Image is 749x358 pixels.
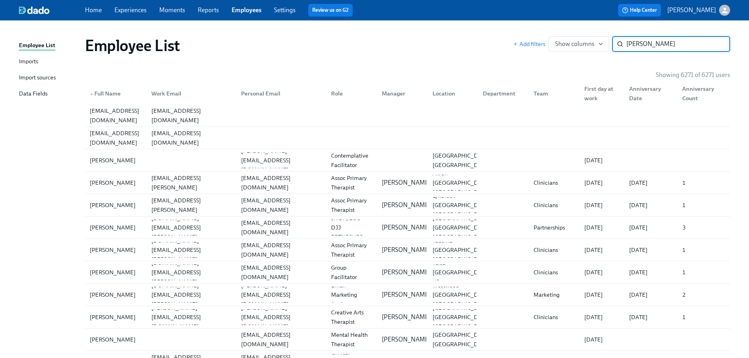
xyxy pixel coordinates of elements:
[429,191,493,219] div: Lynbrook [GEOGRAPHIC_DATA] [GEOGRAPHIC_DATA]
[618,4,661,17] button: Help Center
[85,172,730,194] a: [PERSON_NAME][PERSON_NAME][EMAIL_ADDRESS][PERSON_NAME][DOMAIN_NAME][EMAIL_ADDRESS][DOMAIN_NAME]As...
[238,218,325,237] div: [EMAIL_ADDRESS][DOMAIN_NAME]
[19,89,79,99] a: Data Fields
[90,92,94,96] span: ▲
[148,303,235,331] div: [PERSON_NAME][EMAIL_ADDRESS][DOMAIN_NAME]
[530,89,578,98] div: Team
[85,149,730,172] a: [PERSON_NAME][PERSON_NAME][EMAIL_ADDRESS][DOMAIN_NAME]Contemplative Facilitator[GEOGRAPHIC_DATA],...
[429,281,493,309] div: Westwood [GEOGRAPHIC_DATA] [GEOGRAPHIC_DATA]
[19,57,79,67] a: Imports
[86,312,145,322] div: [PERSON_NAME]
[626,178,675,187] div: [DATE]
[238,173,325,192] div: [EMAIL_ADDRESS][DOMAIN_NAME]
[148,164,235,202] div: [PERSON_NAME][EMAIL_ADDRESS][PERSON_NAME][DOMAIN_NAME]
[19,73,56,83] div: Import sources
[86,156,145,165] div: [PERSON_NAME]
[19,6,85,14] a: dado
[530,245,578,255] div: Clinicians
[85,217,730,239] a: [PERSON_NAME][PERSON_NAME][DOMAIN_NAME][EMAIL_ADDRESS][PERSON_NAME][DOMAIN_NAME][EMAIL_ADDRESS][D...
[429,169,493,197] div: Akron [GEOGRAPHIC_DATA] [GEOGRAPHIC_DATA]
[312,6,349,14] a: Review us on G2
[19,57,38,67] div: Imports
[530,290,578,299] div: Marketing
[429,303,493,331] div: [GEOGRAPHIC_DATA] [GEOGRAPHIC_DATA] [GEOGRAPHIC_DATA]
[382,268,431,277] p: [PERSON_NAME]
[235,86,325,101] div: Personal Email
[85,194,730,216] div: [PERSON_NAME][PERSON_NAME][EMAIL_ADDRESS][PERSON_NAME][DOMAIN_NAME][EMAIL_ADDRESS][DOMAIN_NAME]As...
[159,6,185,14] a: Moments
[626,36,730,52] input: Search by name
[679,200,729,210] div: 1
[581,268,623,277] div: [DATE]
[19,73,79,83] a: Import sources
[328,241,375,259] div: Assoc Primary Therapist
[513,40,545,48] span: Add filters
[530,223,578,232] div: Partnerships
[85,261,730,284] a: [PERSON_NAME][PERSON_NAME][DOMAIN_NAME][EMAIL_ADDRESS][PERSON_NAME][DOMAIN_NAME][EMAIL_ADDRESS][D...
[148,249,235,296] div: [PERSON_NAME][DOMAIN_NAME][EMAIL_ADDRESS][PERSON_NAME][DOMAIN_NAME]
[85,127,730,149] div: [EMAIL_ADDRESS][DOMAIN_NAME][EMAIL_ADDRESS][DOMAIN_NAME]
[238,241,325,259] div: [EMAIL_ADDRESS][DOMAIN_NAME]
[530,178,578,187] div: Clinicians
[626,245,675,255] div: [DATE]
[530,268,578,277] div: Clinicians
[148,186,235,224] div: [PERSON_NAME][EMAIL_ADDRESS][PERSON_NAME][DOMAIN_NAME]
[85,284,730,306] a: [PERSON_NAME][PERSON_NAME][DOMAIN_NAME][EMAIL_ADDRESS][PERSON_NAME][DOMAIN_NAME][PERSON_NAME][EMA...
[86,245,145,255] div: [PERSON_NAME]
[477,86,527,101] div: Department
[85,306,730,328] div: [PERSON_NAME][PERSON_NAME][EMAIL_ADDRESS][DOMAIN_NAME][PERSON_NAME][EMAIL_ADDRESS][DOMAIN_NAME]Cr...
[148,129,235,147] div: [EMAIL_ADDRESS][DOMAIN_NAME]
[480,89,527,98] div: Department
[530,200,578,210] div: Clinicians
[667,5,730,16] button: [PERSON_NAME]
[429,258,493,286] div: Tulsa [GEOGRAPHIC_DATA] US
[429,89,477,98] div: Location
[679,245,729,255] div: 1
[527,86,578,101] div: Team
[238,89,325,98] div: Personal Email
[626,200,675,210] div: [DATE]
[19,41,55,51] div: Employee List
[581,200,623,210] div: [DATE]
[328,151,375,170] div: Contemplative Facilitator
[19,89,48,99] div: Data Fields
[86,268,145,277] div: [PERSON_NAME]
[86,89,145,98] div: Full Name
[426,86,477,101] div: Location
[85,329,730,351] a: [PERSON_NAME][EMAIL_ADDRESS][DOMAIN_NAME]Licensed Mental Health Therapist ([US_STATE])[PERSON_NAM...
[379,89,426,98] div: Manager
[19,41,79,51] a: Employee List
[238,263,325,282] div: [EMAIL_ADDRESS][DOMAIN_NAME]
[148,226,235,274] div: [PERSON_NAME][DOMAIN_NAME][EMAIL_ADDRESS][PERSON_NAME][DOMAIN_NAME]
[548,36,609,52] button: Show columns
[626,268,675,277] div: [DATE]
[238,281,325,309] div: [PERSON_NAME][EMAIL_ADDRESS][DOMAIN_NAME]
[85,105,730,127] a: [EMAIL_ADDRESS][DOMAIN_NAME][EMAIL_ADDRESS][DOMAIN_NAME]
[555,40,602,48] span: Show columns
[382,223,431,232] p: [PERSON_NAME]
[85,6,102,14] a: Home
[145,86,235,101] div: Work Email
[148,204,235,251] div: [PERSON_NAME][DOMAIN_NAME][EMAIL_ADDRESS][PERSON_NAME][DOMAIN_NAME]
[328,308,375,327] div: Creative Arts Therapist
[238,146,325,174] div: [PERSON_NAME][EMAIL_ADDRESS][DOMAIN_NAME]
[148,271,235,318] div: [PERSON_NAME][DOMAIN_NAME][EMAIL_ADDRESS][PERSON_NAME][DOMAIN_NAME]
[429,236,493,264] div: Tacoma [GEOGRAPHIC_DATA] [GEOGRAPHIC_DATA]
[429,330,495,349] div: [GEOGRAPHIC_DATA], [GEOGRAPHIC_DATA]
[198,6,219,14] a: Reports
[679,84,729,103] div: Anniversary Count
[581,312,623,322] div: [DATE]
[622,6,657,14] span: Help Center
[328,213,375,242] div: SR DR, Ed & DJJ PRTNRSHPS
[626,290,675,299] div: [DATE]
[375,86,426,101] div: Manager
[274,6,296,14] a: Settings
[530,312,578,322] div: Clinicians
[85,306,730,329] a: [PERSON_NAME][PERSON_NAME][EMAIL_ADDRESS][DOMAIN_NAME][PERSON_NAME][EMAIL_ADDRESS][DOMAIN_NAME]Cr...
[308,4,353,17] button: Review us on G2
[676,86,729,101] div: Anniversary Count
[581,223,623,232] div: [DATE]
[86,200,145,210] div: [PERSON_NAME]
